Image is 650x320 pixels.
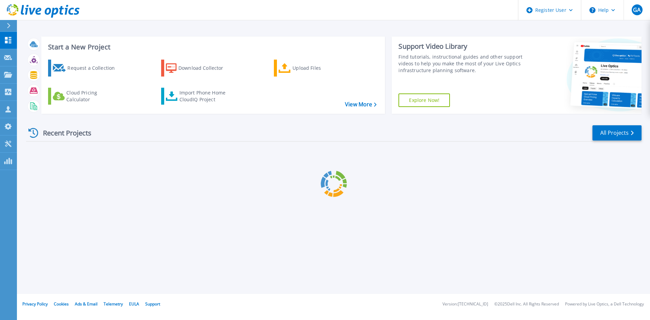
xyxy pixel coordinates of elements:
a: View More [345,101,376,108]
li: Version: [TECHNICAL_ID] [442,302,488,306]
a: Cookies [54,301,69,307]
a: Download Collector [161,60,237,77]
a: Upload Files [274,60,349,77]
a: Request a Collection [48,60,124,77]
a: Support [145,301,160,307]
div: Support Video Library [398,42,526,51]
h3: Start a New Project [48,43,376,51]
a: EULA [129,301,139,307]
a: Cloud Pricing Calculator [48,88,124,105]
a: Telemetry [104,301,123,307]
div: Upload Files [292,61,347,75]
a: Explore Now! [398,93,450,107]
li: © 2025 Dell Inc. All Rights Reserved [494,302,559,306]
div: Download Collector [178,61,233,75]
div: Import Phone Home CloudIQ Project [179,89,232,103]
div: Recent Projects [26,125,101,141]
a: Privacy Policy [22,301,48,307]
a: All Projects [592,125,642,141]
div: Find tutorials, instructional guides and other support videos to help you make the most of your L... [398,54,526,74]
div: Request a Collection [67,61,122,75]
li: Powered by Live Optics, a Dell Technology [565,302,644,306]
a: Ads & Email [75,301,97,307]
span: GA [633,7,641,13]
div: Cloud Pricing Calculator [66,89,121,103]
